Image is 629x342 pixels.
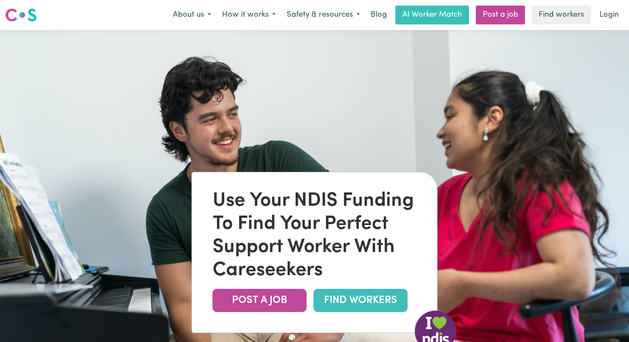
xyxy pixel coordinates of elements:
button: How it works [217,6,281,24]
iframe: Button to launch messaging window [595,308,622,335]
a: Careseekers logo [5,5,37,25]
button: Safety & resources [281,6,365,24]
iframe: Close message [549,287,566,304]
a: Blog [365,6,392,24]
div: Use Your NDIS Funding To Find Your Perfect Support Worker With Careseekers [213,189,417,282]
img: Careseekers logo [5,7,37,23]
a: Login [594,6,624,24]
a: Post a job [476,6,525,24]
a: FIND WORKERS [314,289,408,312]
a: AI Worker Match [395,6,469,24]
a: Find workers [532,6,591,24]
button: About us [167,6,217,24]
a: POST A JOB [213,289,307,312]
